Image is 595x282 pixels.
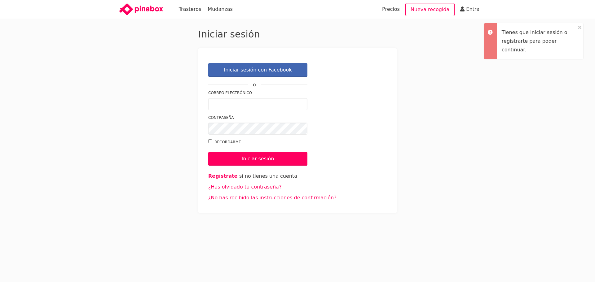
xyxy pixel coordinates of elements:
[248,80,261,89] span: o
[208,139,307,145] label: Recordarme
[208,139,212,143] input: Recordarme
[208,184,281,190] a: ¿Has olvidado tu contraseña?
[208,115,307,121] label: Contraseña
[497,23,583,59] div: Tienes que iniciar sesión o registrarte para poder continuar.
[208,171,387,181] li: si no tienes una cuenta
[208,195,337,201] a: ¿No has recibido las instrucciones de confirmación?
[208,63,307,77] a: Iniciar sesión con Facebook
[208,173,237,179] a: Regístrate
[198,28,397,40] h2: Iniciar sesión
[208,152,307,166] input: Iniciar sesión
[208,90,307,96] label: Correo electrónico
[405,3,455,16] a: Nueva recogida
